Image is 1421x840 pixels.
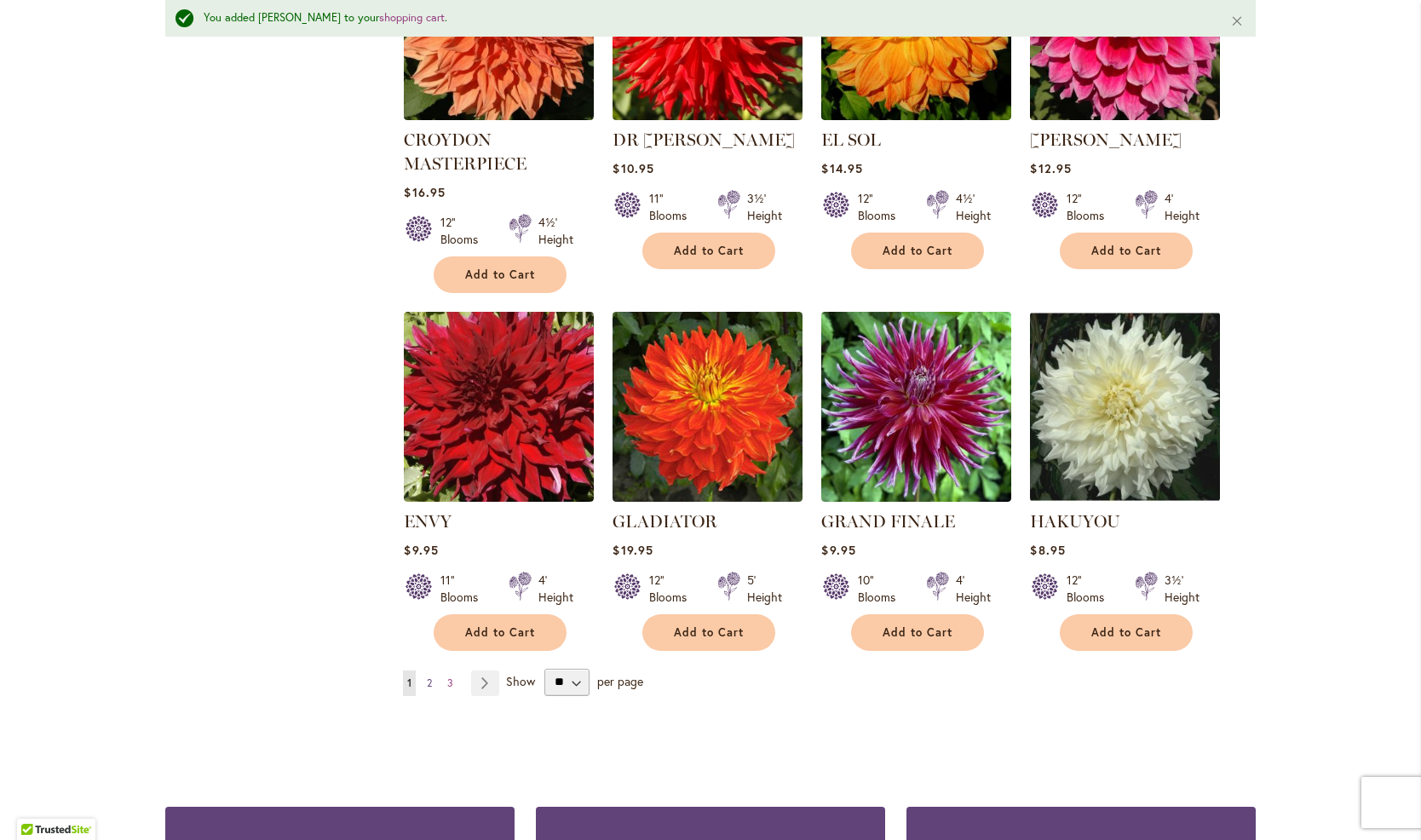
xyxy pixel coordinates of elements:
a: GRAND FINALE [821,511,955,532]
span: $14.95 [821,160,862,176]
span: 2 [427,676,432,689]
button: Add to Cart [642,233,775,269]
img: Gladiator [613,312,803,502]
div: 4½' Height [538,214,573,248]
a: EMORY PAUL [1030,107,1220,124]
span: Add to Cart [883,244,952,258]
iframe: Launch Accessibility Center [13,780,60,827]
span: 3 [447,676,453,689]
a: HAKUYOU [1030,511,1120,532]
a: Hakuyou [1030,489,1220,505]
button: Add to Cart [642,614,775,651]
div: 10" Blooms [858,572,906,606]
span: Add to Cart [1091,625,1161,640]
span: $9.95 [821,542,855,558]
button: Add to Cart [434,256,567,293]
a: Envy [404,489,594,505]
span: $16.95 [404,184,445,200]
div: 11" Blooms [649,190,697,224]
a: DR LES [613,107,803,124]
span: Show [506,672,535,688]
div: You added [PERSON_NAME] to your . [204,10,1205,26]
div: 4' Height [538,572,573,606]
button: Add to Cart [1060,614,1193,651]
img: Grand Finale [821,312,1011,502]
div: 12" Blooms [858,190,906,224]
a: CROYDON MASTERPIECE [404,107,594,124]
span: Add to Cart [674,244,744,258]
div: 12" Blooms [1067,190,1114,224]
span: Add to Cart [883,625,952,640]
a: shopping cart [379,10,445,25]
button: Add to Cart [1060,233,1193,269]
div: 4' Height [1165,190,1200,224]
span: Add to Cart [465,268,535,282]
a: Grand Finale [821,489,1011,505]
div: 4' Height [956,572,991,606]
span: $8.95 [1030,542,1065,558]
span: $12.95 [1030,160,1071,176]
button: Add to Cart [851,233,984,269]
span: Add to Cart [674,625,744,640]
a: 3 [443,670,457,696]
a: EL SOL [821,107,1011,124]
a: Gladiator [613,489,803,505]
span: 1 [407,676,411,689]
div: 11" Blooms [440,572,488,606]
div: 3½' Height [747,190,782,224]
span: $10.95 [613,160,653,176]
div: 4½' Height [956,190,991,224]
a: DR [PERSON_NAME] [613,129,795,150]
span: $19.95 [613,542,653,558]
a: ENVY [404,511,452,532]
button: Add to Cart [434,614,567,651]
div: 5' Height [747,572,782,606]
div: 12" Blooms [1067,572,1114,606]
span: $9.95 [404,542,438,558]
a: [PERSON_NAME] [1030,129,1182,150]
div: 3½' Height [1165,572,1200,606]
img: Hakuyou [1030,312,1220,502]
img: Envy [404,312,594,502]
button: Add to Cart [851,614,984,651]
span: per page [597,672,643,688]
div: 12" Blooms [440,214,488,248]
div: 12" Blooms [649,572,697,606]
a: EL SOL [821,129,881,150]
span: Add to Cart [465,625,535,640]
a: 2 [423,670,436,696]
a: CROYDON MASTERPIECE [404,129,526,174]
span: Add to Cart [1091,244,1161,258]
a: GLADIATOR [613,511,717,532]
